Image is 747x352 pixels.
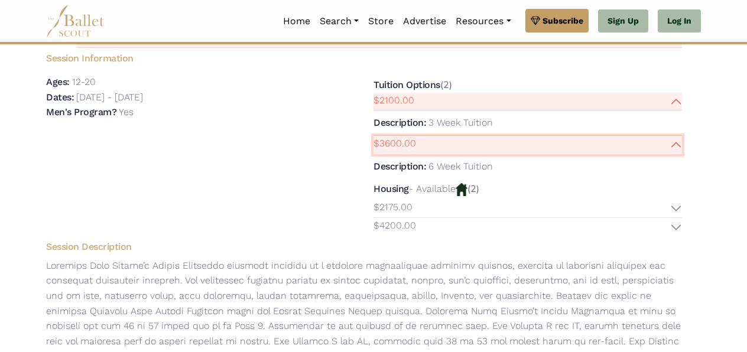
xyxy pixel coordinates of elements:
a: Home [278,9,315,34]
p: $4200.00 [373,218,416,233]
a: Store [363,9,398,34]
h5: Description: [373,161,426,172]
img: gem.svg [531,14,540,27]
h5: Description: [373,117,426,128]
h5: Housing [373,183,409,194]
a: Search [315,9,363,34]
a: Resources [451,9,515,34]
h5: Session Information [37,48,691,65]
h5: Session Description [37,241,691,253]
h5: Ages: [46,76,70,87]
img: Housing Available [456,183,467,196]
a: Subscribe [525,9,589,32]
p: $2100.00 [373,93,414,108]
p: [DATE] - [DATE] [76,92,143,103]
a: Advertise [398,9,451,34]
h5: Dates: [46,92,74,103]
button: $2175.00 [373,200,682,218]
p: 12-20 [72,76,96,87]
button: $3600.00 [373,136,682,154]
h5: Tuition Options [373,79,440,90]
p: Yes [119,106,134,118]
button: $2100.00 [373,93,682,111]
span: Subscribe [543,14,583,27]
a: Sign Up [598,9,648,33]
div: (2) [373,77,682,178]
div: (2) [373,181,682,236]
a: Log In [658,9,701,33]
p: - Available [409,183,456,194]
h5: Men's Program? [46,106,116,118]
p: 6 Week Tuition [428,161,493,172]
p: 3 Week Tuition [428,117,493,128]
p: $3600.00 [373,136,416,151]
p: $2175.00 [373,200,413,215]
button: $4200.00 [373,218,682,236]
